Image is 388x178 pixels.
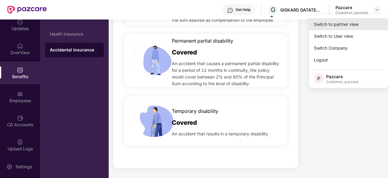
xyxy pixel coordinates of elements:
[335,10,368,15] div: Customer_success
[172,131,268,137] span: An accident that results in a temporary disability
[17,43,23,49] img: svg+xml;base64,PHN2ZyBpZD0iSG9tZSIgeG1sbnM9Imh0dHA6Ly93d3cudzMub3JnLzIwMDAvc3ZnIiB3aWR0aD0iMjAiIG...
[14,164,34,170] div: Settings
[172,118,197,127] span: Covered
[309,54,388,66] div: Logout
[17,91,23,97] img: svg+xml;base64,PHN2ZyBpZD0iRW1wbG95ZWVzIiB4bWxucz0iaHR0cDovL3d3dy53My5vcmcvMjAwMC9zdmciIHdpZHRoPS...
[131,96,180,145] img: icon
[271,6,275,13] span: G
[131,36,180,85] img: icon
[172,107,218,115] span: Temporary disability
[7,6,47,14] img: New Pazcare Logo
[326,74,359,79] div: Pazcare
[317,75,320,82] span: P
[172,48,197,57] span: Covered
[280,7,323,13] div: GISKARD DATATECH PRIVATE LIMITED
[17,115,23,121] img: svg+xml;base64,PHN2ZyBpZD0iQ0RfQWNjb3VudHMiIGRhdGEtbmFtZT0iQ0QgQWNjb3VudHMiIHhtbG5zPSJodHRwOi8vd3...
[17,19,23,25] img: svg+xml;base64,PHN2ZyBpZD0iVXBkYXRlZCIgeG1sbnM9Imh0dHA6Ly93d3cudzMub3JnLzIwMDAvc3ZnIiB3aWR0aD0iMj...
[50,32,99,37] div: Health Insurance
[309,42,388,54] div: Switch Company
[326,79,359,84] div: Customer_success
[236,7,250,12] div: Get Help
[50,47,99,53] div: Accidental Insurance
[172,37,233,45] span: Permanent partial disability
[17,139,23,145] img: svg+xml;base64,PHN2ZyBpZD0iVXBsb2FkX0xvZ3MiIGRhdGEtbmFtZT0iVXBsb2FkIExvZ3MiIHhtbG5zPSJodHRwOi8vd3...
[172,60,281,87] span: An accident that causes a permanent partial disability for a period of 12 months in continuity, t...
[375,7,379,12] img: svg+xml;base64,PHN2ZyBpZD0iRHJvcGRvd24tMzJ4MzIiIHhtbG5zPSJodHRwOi8vd3d3LnczLm9yZy8yMDAwL3N2ZyIgd2...
[227,7,233,13] img: svg+xml;base64,PHN2ZyBpZD0iSGVscC0zMngzMiIgeG1sbnM9Imh0dHA6Ly93d3cudzMub3JnLzIwMDAvc3ZnIiB3aWR0aD...
[309,18,388,30] div: Switch to partner view
[17,67,23,73] img: svg+xml;base64,PHN2ZyBpZD0iQmVuZWZpdHMiIHhtbG5zPSJodHRwOi8vd3d3LnczLm9yZy8yMDAwL3N2ZyIgd2lkdGg9Ij...
[335,5,368,10] div: Pazcare
[309,30,388,42] div: Switch to User view
[6,164,12,170] img: svg+xml;base64,PHN2ZyBpZD0iU2V0dGluZy0yMHgyMCIgeG1sbnM9Imh0dHA6Ly93d3cudzMub3JnLzIwMDAvc3ZnIiB3aW...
